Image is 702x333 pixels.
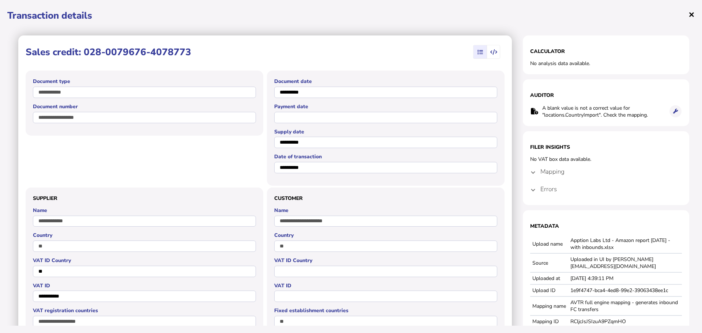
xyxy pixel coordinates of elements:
[568,253,682,272] td: Uploaded in UI by [PERSON_NAME][EMAIL_ADDRESS][DOMAIN_NAME]
[33,103,256,110] label: Document number
[540,167,565,176] h4: Mapping
[530,235,568,253] td: Upload name
[33,257,256,264] label: VAT ID Country
[274,78,497,85] label: Document date
[568,296,682,315] td: AVTR full engine mapping - generates inbound FC transfers
[530,180,682,198] mat-expansion-panel-header: Errors
[530,60,682,67] div: No analysis data available.
[33,282,256,289] label: VAT ID
[530,92,682,99] h1: Auditor
[7,9,695,22] h1: Transaction details
[274,103,497,110] label: Payment date
[33,307,256,314] label: VAT registration countries
[274,232,497,239] label: Country
[568,284,682,296] td: 1e9f4747-bca4-4ed8-99e2-39063438ee1c
[530,156,682,163] div: No VAT box data available.
[530,272,568,284] td: Uploaded at
[274,153,497,160] label: Date of transaction
[274,207,497,214] label: Name
[530,284,568,296] td: Upload ID
[473,45,487,58] mat-button-toggle: View summary
[26,46,191,58] h1: Sales credit: 028-0079676-4078773
[568,315,682,327] td: RCljcJsJSIzuA9PZqmHO
[33,232,256,239] label: Country
[530,253,568,272] td: Source
[568,272,682,284] td: [DATE] 4:39:11 PM
[274,128,497,135] label: Supply date
[530,48,682,55] h1: Calculator
[530,315,568,327] td: Mapping ID
[542,104,664,119] td: A blank value is not a correct value for "locations.CountryImport". Check the mapping.
[274,282,497,289] label: VAT ID
[530,223,682,230] h1: Metadata
[540,185,557,193] h4: Errors
[274,307,497,314] label: Fixed establishment countries
[274,195,497,202] h3: Customer
[487,45,500,58] mat-button-toggle: View transaction data
[33,207,256,214] label: Name
[33,195,256,202] h3: Supplier
[33,78,256,85] label: Document type
[530,163,682,180] mat-expansion-panel-header: Mapping
[688,7,695,21] span: ×
[568,235,682,253] td: Apption Labs Ltd - Amazon report [DATE] - with inbounds.xlsx
[530,296,568,315] td: Mapping name
[274,257,497,264] label: VAT ID Country
[530,144,682,151] h1: Filer Insights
